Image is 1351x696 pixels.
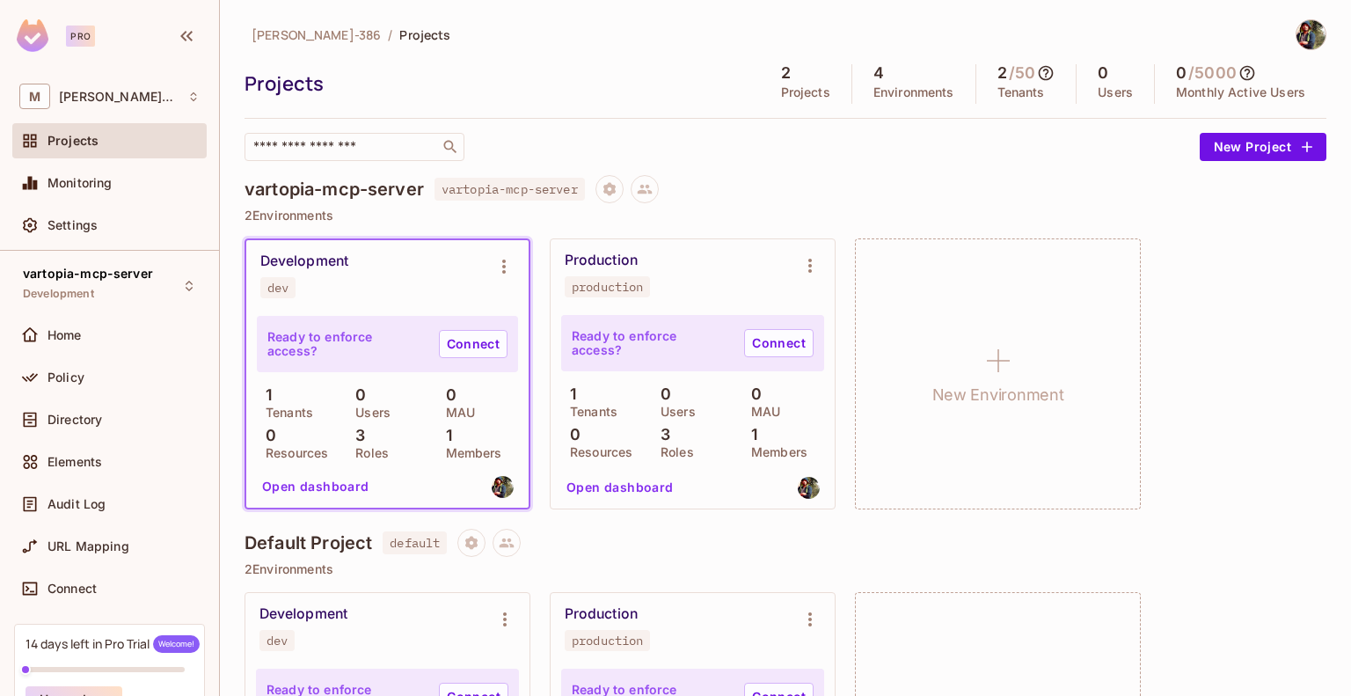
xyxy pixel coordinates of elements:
p: 0 [347,386,366,404]
p: 0 [437,386,456,404]
div: Development [260,253,348,270]
p: Tenants [257,406,313,420]
p: Users [347,406,391,420]
button: Open dashboard [559,473,681,502]
span: Workspace: MANPREET-386 [59,90,178,104]
button: New Project [1200,133,1326,161]
span: Projects [399,26,450,43]
li: / [388,26,392,43]
span: Policy [47,370,84,385]
p: Roles [652,445,694,459]
div: dev [267,281,288,295]
div: dev [267,634,288,648]
img: MANPREET SINGH [1296,20,1325,49]
div: production [572,634,643,648]
p: Users [652,405,696,419]
a: Connect [439,330,508,358]
p: 1 [742,426,757,443]
p: Members [742,445,807,459]
p: MAU [437,406,475,420]
p: Monthly Active Users [1176,85,1305,99]
div: Production [565,605,638,623]
h5: / 5000 [1188,64,1237,82]
p: 0 [652,385,671,403]
span: Directory [47,413,102,427]
p: Environments [873,85,954,99]
h5: / 50 [1009,64,1035,82]
h4: Default Project [245,532,372,553]
p: 2 Environments [245,562,1326,576]
span: Development [23,287,94,301]
p: Ready to enforce access? [572,329,730,357]
div: Pro [66,26,95,47]
span: vartopia-mcp-server [435,178,585,201]
p: Tenants [997,85,1045,99]
span: Settings [47,218,98,232]
span: Elements [47,455,102,469]
button: Environment settings [486,249,522,284]
span: Audit Log [47,497,106,511]
h1: New Environment [932,382,1064,408]
p: Roles [347,446,389,460]
button: Environment settings [792,602,828,637]
p: Resources [257,446,328,460]
h5: 0 [1098,64,1108,82]
p: 1 [561,385,576,403]
img: SReyMgAAAABJRU5ErkJggg== [17,19,48,52]
h5: 4 [873,64,884,82]
span: vartopia-mcp-server [23,267,153,281]
span: Projects [47,134,99,148]
div: Development [259,605,347,623]
p: 3 [652,426,670,443]
h5: 2 [997,64,1007,82]
p: 0 [257,427,276,444]
p: Ready to enforce access? [267,330,425,358]
p: MAU [742,405,780,419]
p: Members [437,446,502,460]
span: URL Mapping [47,539,129,553]
button: Environment settings [487,602,522,637]
span: Monitoring [47,176,113,190]
span: Home [47,328,82,342]
p: 3 [347,427,365,444]
a: Connect [744,329,814,357]
button: Environment settings [792,248,828,283]
span: Project settings [457,538,486,554]
span: [PERSON_NAME]-386 [252,26,381,43]
p: Users [1098,85,1133,99]
div: 14 days left in Pro Trial [26,635,200,653]
img: mann8950@gmail.com [492,476,514,498]
p: Projects [781,85,830,99]
p: Resources [561,445,632,459]
button: Open dashboard [255,473,376,501]
p: 2 Environments [245,209,1326,223]
h5: 2 [781,64,791,82]
p: Tenants [561,405,617,419]
span: default [383,531,447,554]
span: M [19,84,50,109]
span: Welcome! [153,635,200,653]
div: production [572,280,643,294]
p: 1 [257,386,272,404]
div: Projects [245,70,751,97]
p: 1 [437,427,452,444]
div: Production [565,252,638,269]
p: 0 [561,426,581,443]
p: 0 [742,385,762,403]
img: mann8950@gmail.com [798,477,820,499]
h4: vartopia-mcp-server [245,179,424,200]
span: Connect [47,582,97,596]
h5: 0 [1176,64,1187,82]
span: Project settings [595,184,624,201]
